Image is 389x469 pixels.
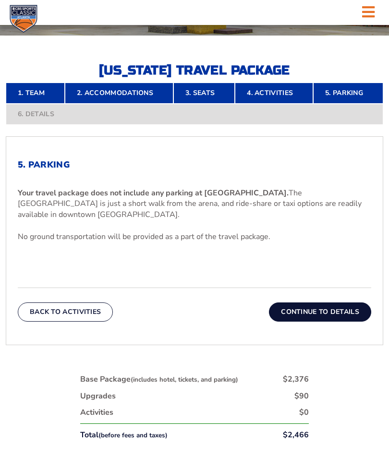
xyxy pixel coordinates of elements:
div: Activities [80,407,113,418]
small: (includes hotel, tickets, and parking) [131,375,238,384]
div: $2,376 [283,374,309,385]
div: Upgrades [80,391,116,401]
small: (before fees and taxes) [98,431,168,440]
button: Continue To Details [269,302,371,322]
div: Base Package [80,374,238,385]
img: CBS Sports Classic [10,5,37,33]
div: Total [80,430,168,440]
div: $2,466 [283,430,309,440]
h2: 5. Parking [18,160,371,170]
p: The [GEOGRAPHIC_DATA] is just a short walk from the arena, and ride-share or taxi options are rea... [18,188,371,220]
a: 4. Activities [235,83,313,104]
a: 1. Team [6,83,65,104]
h2: [US_STATE] Travel Package [89,64,300,77]
a: 3. Seats [173,83,235,104]
b: Your travel package does not include any parking at [GEOGRAPHIC_DATA]. [18,188,289,198]
a: 2. Accommodations [65,83,173,104]
div: $0 [299,407,309,418]
p: No ground transportation will be provided as a part of the travel package. [18,231,371,242]
div: $90 [294,391,309,401]
button: Back To Activities [18,302,113,322]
